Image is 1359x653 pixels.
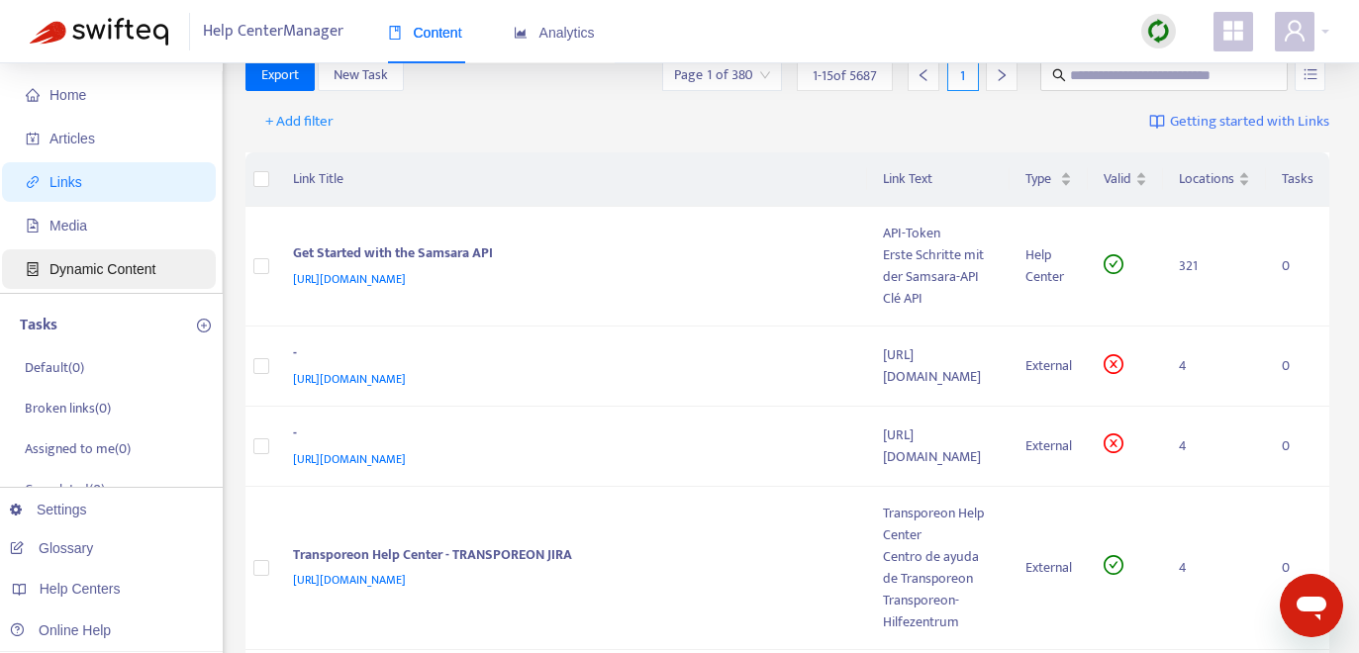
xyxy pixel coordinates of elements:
[293,269,406,289] span: [URL][DOMAIN_NAME]
[1104,354,1123,374] span: close-circle
[1163,407,1266,487] td: 4
[883,223,994,244] div: API-Token
[293,369,406,389] span: [URL][DOMAIN_NAME]
[25,438,131,459] p: Assigned to me ( 0 )
[883,503,994,546] div: Transporeon Help Center
[883,424,994,468] div: [URL][DOMAIN_NAME]
[1266,152,1329,207] th: Tasks
[293,342,844,368] div: -
[26,175,40,189] span: link
[197,319,211,332] span: plus-circle
[1221,19,1245,43] span: appstore
[334,64,388,86] span: New Task
[1104,168,1131,190] span: Valid
[883,244,994,288] div: Erste Schritte mit der Samsara-API
[917,68,930,82] span: left
[293,242,844,268] div: Get Started with the Samsara API
[1266,326,1329,407] td: 0
[1163,326,1266,407] td: 4
[514,26,528,40] span: area-chart
[40,581,121,597] span: Help Centers
[1149,114,1165,130] img: image-link
[49,131,95,146] span: Articles
[388,26,402,40] span: book
[1025,168,1056,190] span: Type
[49,261,155,277] span: Dynamic Content
[26,219,40,233] span: file-image
[883,546,994,590] div: Centro de ayuda de Transporeon
[1104,555,1123,575] span: check-circle
[1104,433,1123,453] span: close-circle
[1025,435,1072,457] div: External
[1146,19,1171,44] img: sync.dc5367851b00ba804db3.png
[30,18,168,46] img: Swifteq
[25,479,105,500] p: Completed ( 0 )
[1283,19,1307,43] span: user
[1025,244,1072,288] div: Help Center
[277,152,868,207] th: Link Title
[261,64,299,86] span: Export
[203,13,343,50] span: Help Center Manager
[883,288,994,310] div: Clé API
[947,59,979,91] div: 1
[883,590,994,633] div: Transporeon-Hilfezentrum
[10,502,87,517] a: Settings
[10,622,111,638] a: Online Help
[293,570,406,590] span: [URL][DOMAIN_NAME]
[1163,487,1266,650] td: 4
[1025,355,1072,377] div: External
[1280,574,1343,637] iframe: Button to launch messaging window
[293,449,406,469] span: [URL][DOMAIN_NAME]
[1052,68,1066,82] span: search
[245,59,315,91] button: Export
[1266,207,1329,326] td: 0
[26,132,40,145] span: account-book
[1149,106,1329,138] a: Getting started with Links
[995,68,1009,82] span: right
[1025,557,1072,579] div: External
[49,87,86,103] span: Home
[883,344,994,388] div: [URL][DOMAIN_NAME]
[49,218,87,233] span: Media
[1295,59,1325,91] button: unordered-list
[1104,254,1123,274] span: check-circle
[26,88,40,102] span: home
[1266,487,1329,650] td: 0
[1266,407,1329,487] td: 0
[867,152,1010,207] th: Link Text
[26,262,40,276] span: container
[20,314,57,337] p: Tasks
[1088,152,1163,207] th: Valid
[1163,152,1266,207] th: Locations
[1179,168,1234,190] span: Locations
[1010,152,1088,207] th: Type
[514,25,595,41] span: Analytics
[265,110,334,134] span: + Add filter
[49,174,82,190] span: Links
[293,544,844,570] div: Transporeon Help Center - TRANSPOREON JIRA
[1170,111,1329,134] span: Getting started with Links
[25,357,84,378] p: Default ( 0 )
[1304,67,1317,81] span: unordered-list
[813,65,877,86] span: 1 - 15 of 5687
[293,422,844,448] div: -
[10,540,93,556] a: Glossary
[25,398,111,419] p: Broken links ( 0 )
[250,106,348,138] button: + Add filter
[388,25,462,41] span: Content
[1163,207,1266,326] td: 321
[318,59,404,91] button: New Task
